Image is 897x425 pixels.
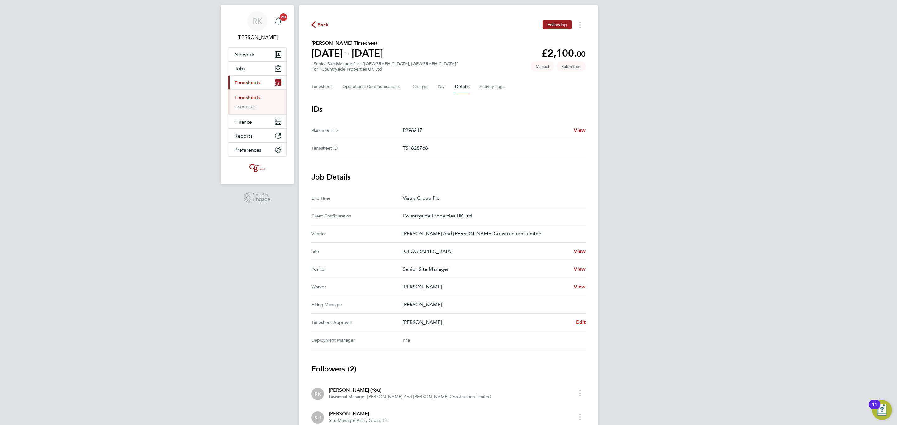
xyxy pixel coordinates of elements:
[221,5,294,184] nav: Main navigation
[311,47,383,59] h1: [DATE] - [DATE]
[403,144,581,152] p: TS1828768
[280,13,287,21] span: 20
[574,127,586,134] a: View
[355,418,357,423] span: ·
[366,394,367,399] span: ·
[235,52,254,58] span: Network
[403,194,581,202] p: Vistry Group Plc
[357,418,388,423] span: Vistry Group Plc
[574,283,586,291] a: View
[311,336,403,344] div: Deployment Manager
[403,301,581,308] p: [PERSON_NAME]
[228,62,286,75] button: Jobs
[311,248,403,255] div: Site
[367,394,491,399] span: [PERSON_NAME] And [PERSON_NAME] Construction Limited
[574,248,586,255] a: View
[311,61,458,72] div: "Senior Site Manager" at "[GEOGRAPHIC_DATA], [GEOGRAPHIC_DATA]"
[548,22,567,27] span: Following
[315,390,321,397] span: RK
[315,414,321,421] span: SH
[403,283,569,291] p: [PERSON_NAME]
[311,144,403,152] div: Timesheet ID
[311,230,403,237] div: Vendor
[531,61,554,72] span: This timesheet was manually created.
[574,284,586,290] span: View
[235,133,253,139] span: Reports
[311,67,458,72] div: For "Countryside Properties UK Ltd"
[403,319,571,326] p: [PERSON_NAME]
[576,319,586,326] a: Edit
[403,248,569,255] p: [GEOGRAPHIC_DATA]
[311,301,403,308] div: Hiring Manager
[235,119,252,125] span: Finance
[574,412,586,422] button: timesheet menu
[228,163,287,173] a: Go to home page
[438,79,445,94] button: Pay
[228,11,287,41] a: RK[PERSON_NAME]
[872,404,877,413] div: 11
[253,17,262,25] span: RK
[329,394,366,399] span: Divisional Manager
[574,127,586,133] span: View
[311,388,324,400] div: Reece Kershaw (You)
[329,386,491,394] div: [PERSON_NAME] (You)
[228,143,286,156] button: Preferences
[557,61,586,72] span: This timesheet is Submitted.
[872,400,892,420] button: Open Resource Center, 11 new notifications
[311,194,403,202] div: End Hirer
[577,49,586,58] span: 00
[317,21,329,29] span: Back
[329,410,388,418] div: [PERSON_NAME]
[235,95,260,100] a: Timesheets
[253,197,270,202] span: Engage
[311,172,586,182] h3: Job Details
[403,230,581,237] p: [PERSON_NAME] And [PERSON_NAME] Construction Limited
[228,76,286,89] button: Timesheets
[311,364,586,374] h3: Followers (2)
[479,79,505,94] button: Activity Logs
[311,79,332,94] button: Timesheet
[235,103,256,109] a: Expenses
[403,265,569,273] p: Senior Site Manager
[311,411,324,424] div: Sam Hutchinson
[228,129,286,142] button: Reports
[235,66,245,72] span: Jobs
[228,89,286,114] div: Timesheets
[311,212,403,220] div: Client Configuration
[311,40,383,47] h2: [PERSON_NAME] Timesheet
[455,79,469,94] button: Details
[272,11,284,31] a: 20
[576,319,586,325] span: Edit
[311,319,403,326] div: Timesheet Approver
[228,48,286,61] button: Network
[248,163,266,173] img: oneillandbrennan-logo-retina.png
[342,79,403,94] button: Operational Communications
[244,192,271,203] a: Powered byEngage
[311,21,329,29] button: Back
[403,127,569,134] p: P296217
[542,47,586,59] app-decimal: £2,100.
[329,418,355,423] span: Site Manager
[235,147,261,153] span: Preferences
[253,192,270,197] span: Powered by
[228,34,287,41] span: Reece Kershaw
[543,20,572,29] button: Following
[403,212,581,220] p: Countryside Properties UK Ltd
[311,127,403,134] div: Placement ID
[413,79,428,94] button: Charge
[228,115,286,128] button: Finance
[574,265,586,273] a: View
[574,20,586,30] button: Timesheets Menu
[574,388,586,398] button: timesheet menu
[311,104,586,114] h3: IDs
[403,336,576,344] div: n/a
[574,248,586,254] span: View
[311,283,403,291] div: Worker
[311,265,403,273] div: Position
[574,266,586,272] span: View
[235,80,260,86] span: Timesheets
